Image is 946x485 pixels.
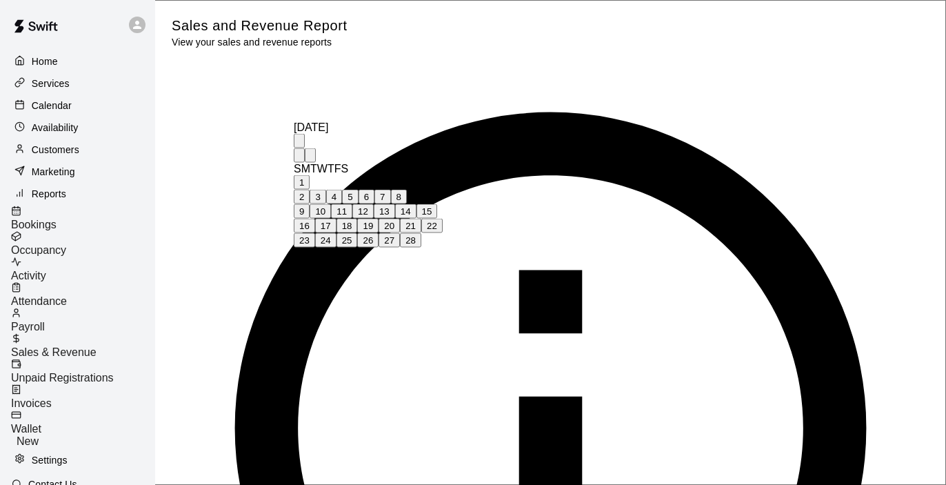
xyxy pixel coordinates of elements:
p: Settings [32,453,68,467]
button: 4 [326,190,342,204]
button: 10 [310,204,331,219]
button: 26 [357,233,379,248]
span: Activity [11,270,46,281]
button: 21 [400,219,421,233]
span: Monday [301,163,310,175]
span: Wednesday [317,163,328,175]
button: 25 [336,233,358,248]
div: [DATE] [294,121,443,134]
span: Saturday [341,163,348,175]
button: 23 [294,233,315,248]
button: 28 [400,233,421,248]
button: 12 [352,204,374,219]
button: calendar view is open, switch to year view [294,134,305,148]
button: 19 [357,219,379,233]
button: 1 [294,175,310,190]
button: 22 [421,219,443,233]
button: 27 [379,233,400,248]
button: 24 [315,233,336,248]
button: 6 [359,190,374,204]
span: Sunday [294,163,301,175]
h5: Sales and Revenue Report [172,17,348,35]
button: 13 [374,204,395,219]
span: Occupancy [11,244,66,256]
button: 5 [342,190,358,204]
button: 9 [294,204,310,219]
button: 14 [395,204,416,219]
span: Sales & Revenue [11,346,97,358]
p: Customers [32,143,79,157]
button: 2 [294,190,310,204]
button: 8 [391,190,407,204]
p: View your sales and revenue reports [172,35,348,49]
p: Services [32,77,70,90]
span: Bookings [11,219,57,230]
button: Previous month [294,148,305,163]
button: 18 [336,219,358,233]
span: Tuesday [310,163,317,175]
button: 20 [379,219,400,233]
button: 11 [331,204,352,219]
button: 16 [294,219,315,233]
p: Reports [32,187,66,201]
span: Payroll [11,321,45,333]
span: Invoices [11,397,52,409]
button: Next month [305,148,316,163]
button: 7 [374,190,390,204]
span: Unpaid Registrations [11,372,114,384]
button: 3 [310,190,325,204]
span: Friday [334,163,341,175]
button: 15 [416,204,438,219]
span: Attendance [11,295,67,307]
p: Calendar [32,99,72,112]
span: Thursday [328,163,334,175]
p: Availability [32,121,79,135]
p: Home [32,55,58,68]
button: 17 [315,219,336,233]
span: Wallet [11,423,41,435]
span: New [11,435,44,447]
p: Marketing [32,165,75,179]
